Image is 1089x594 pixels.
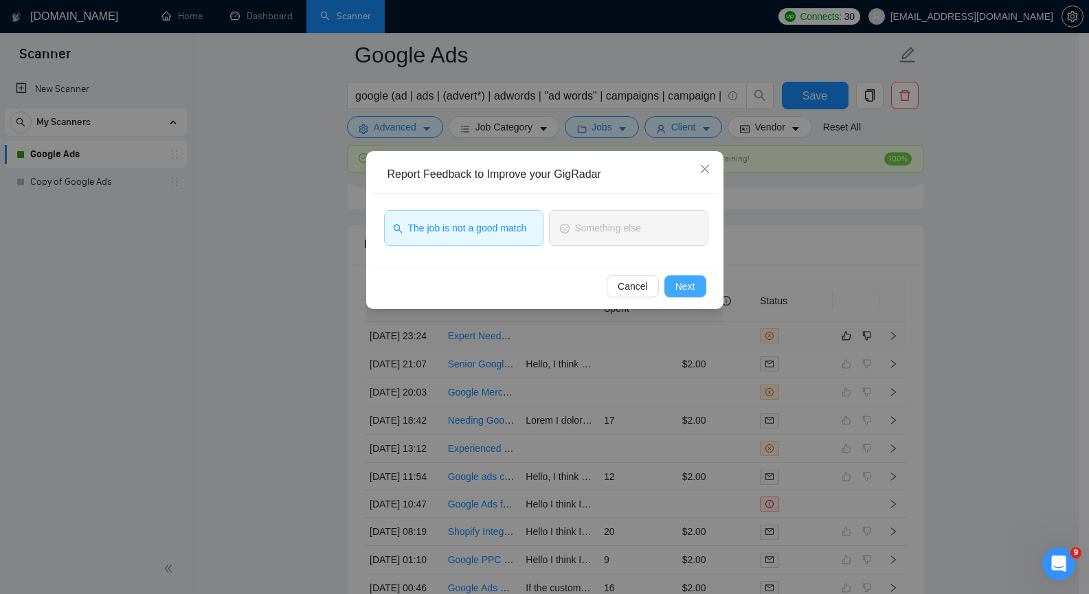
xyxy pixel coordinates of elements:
button: Close [686,151,723,188]
button: Next [664,275,706,297]
div: Report Feedback to Improve your GigRadar [388,167,712,182]
button: Cancel [607,275,659,297]
button: searchThe job is not a good match [384,210,543,246]
iframe: Intercom live chat [1042,547,1075,580]
button: smileSomething else [549,210,708,246]
span: 9 [1070,547,1081,558]
span: The job is not a good match [408,220,527,236]
span: search [393,222,403,233]
span: Next [675,279,695,294]
span: close [699,163,710,174]
span: Cancel [618,279,648,294]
